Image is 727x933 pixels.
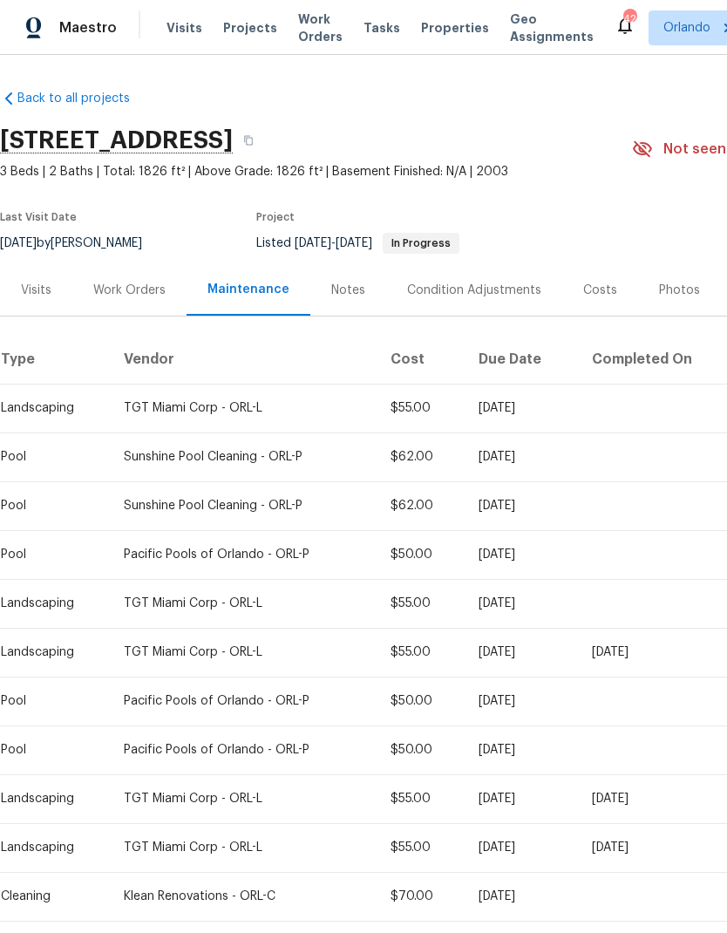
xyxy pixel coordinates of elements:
span: Properties [421,19,489,37]
div: [DATE] [479,399,564,417]
th: Vendor [110,335,377,384]
span: Work Orders [298,10,343,45]
span: Project [256,212,295,222]
div: [DATE] [479,888,564,905]
div: Pool [1,546,96,563]
div: [DATE] [479,595,564,612]
span: [DATE] [336,237,372,249]
div: [DATE] [479,644,564,661]
button: Copy Address [233,125,264,156]
th: Cost [377,335,465,384]
div: [DATE] [479,790,564,807]
div: [DATE] [479,839,564,856]
div: [DATE] [592,839,724,856]
span: Tasks [363,22,400,34]
span: Projects [223,19,277,37]
div: [DATE] [592,644,724,661]
span: Listed [256,237,459,249]
div: $55.00 [391,399,451,417]
div: Notes [331,282,365,299]
span: Maestro [59,19,117,37]
div: $55.00 [391,790,451,807]
div: Pool [1,497,96,514]
div: $50.00 [391,546,451,563]
div: Klean Renovations - ORL-C [124,888,363,905]
div: [DATE] [479,448,564,466]
div: [DATE] [592,790,724,807]
span: [DATE] [295,237,331,249]
th: Due Date [465,335,578,384]
div: $55.00 [391,644,451,661]
div: $55.00 [391,595,451,612]
div: Visits [21,282,51,299]
span: Visits [166,19,202,37]
div: Photos [659,282,700,299]
div: [DATE] [479,497,564,514]
span: - [295,237,372,249]
div: $55.00 [391,839,451,856]
div: TGT Miami Corp - ORL-L [124,399,363,417]
div: [DATE] [479,741,564,759]
div: Landscaping [1,595,96,612]
div: $70.00 [391,888,451,905]
div: Pacific Pools of Orlando - ORL-P [124,741,363,759]
div: Pool [1,741,96,759]
div: $50.00 [391,692,451,710]
div: 42 [623,10,635,28]
span: In Progress [384,238,458,249]
div: Landscaping [1,399,96,417]
div: TGT Miami Corp - ORL-L [124,595,363,612]
div: [DATE] [479,546,564,563]
div: Pacific Pools of Orlando - ORL-P [124,546,363,563]
div: $50.00 [391,741,451,759]
div: Cleaning [1,888,96,905]
span: Geo Assignments [510,10,594,45]
div: Maintenance [207,281,289,298]
div: [DATE] [479,692,564,710]
div: Sunshine Pool Cleaning - ORL-P [124,448,363,466]
div: Pacific Pools of Orlando - ORL-P [124,692,363,710]
div: Landscaping [1,644,96,661]
div: Work Orders [93,282,166,299]
div: Landscaping [1,839,96,856]
div: Sunshine Pool Cleaning - ORL-P [124,497,363,514]
div: $62.00 [391,497,451,514]
div: Costs [583,282,617,299]
span: Orlando [663,19,710,37]
div: TGT Miami Corp - ORL-L [124,790,363,807]
div: Landscaping [1,790,96,807]
div: Pool [1,448,96,466]
div: $62.00 [391,448,451,466]
div: TGT Miami Corp - ORL-L [124,644,363,661]
div: Condition Adjustments [407,282,541,299]
div: Pool [1,692,96,710]
div: TGT Miami Corp - ORL-L [124,839,363,856]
